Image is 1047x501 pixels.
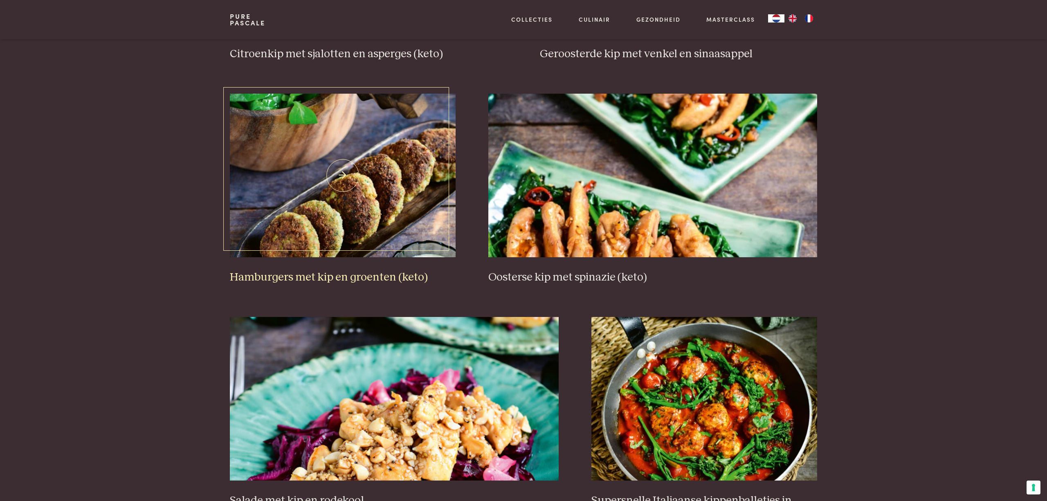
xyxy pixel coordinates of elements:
a: Gezondheid [636,15,681,24]
img: Oosterse kip met spinazie (keto) [488,94,818,257]
a: NL [768,14,784,22]
ul: Language list [784,14,817,22]
a: EN [784,14,801,22]
h3: Geroosterde kip met venkel en sinaasappel [540,47,817,61]
a: Oosterse kip met spinazie (keto) Oosterse kip met spinazie (keto) [488,94,818,284]
img: Salade met kip en rodekool [230,317,559,481]
a: Masterclass [706,15,755,24]
img: Hamburgers met kip en groenten (keto) [230,94,456,257]
a: Hamburgers met kip en groenten (keto) Hamburgers met kip en groenten (keto) [230,94,456,284]
aside: Language selected: Nederlands [768,14,817,22]
a: Culinair [579,15,610,24]
h3: Hamburgers met kip en groenten (keto) [230,270,456,285]
div: Language [768,14,784,22]
button: Uw voorkeuren voor toestemming voor trackingtechnologieën [1027,481,1040,494]
h3: Citroenkip met sjalotten en asperges (keto) [230,47,507,61]
h3: Oosterse kip met spinazie (keto) [488,270,818,285]
a: PurePascale [230,13,265,26]
a: FR [801,14,817,22]
img: Supersnelle Italiaanse kippenballetjes in tomatensaus [591,317,817,481]
a: Collecties [511,15,553,24]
